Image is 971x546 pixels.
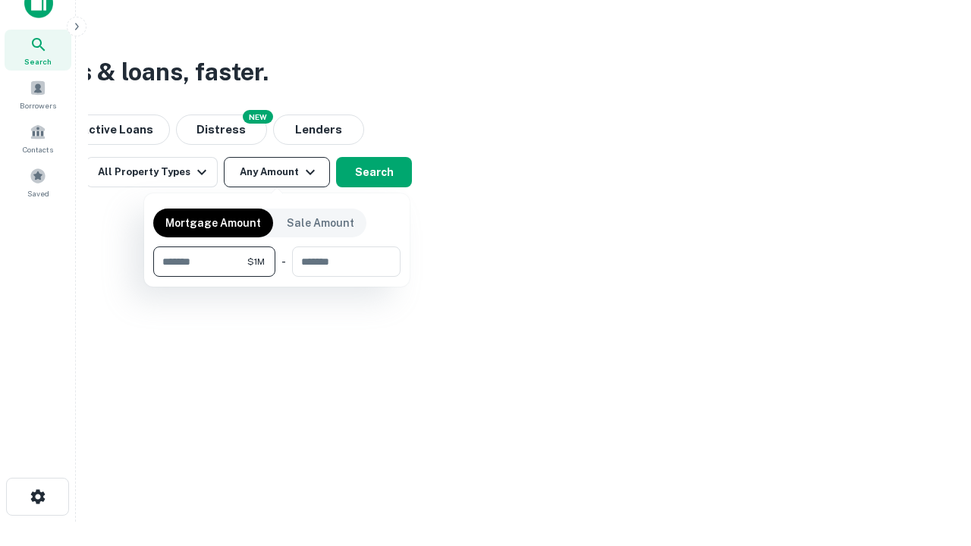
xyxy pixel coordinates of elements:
div: - [281,246,286,277]
span: $1M [247,255,265,268]
iframe: Chat Widget [895,425,971,497]
p: Mortgage Amount [165,215,261,231]
p: Sale Amount [287,215,354,231]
